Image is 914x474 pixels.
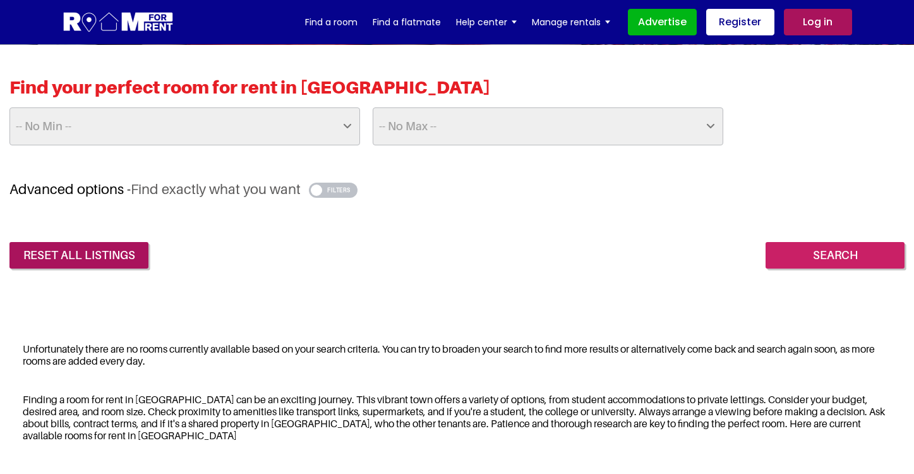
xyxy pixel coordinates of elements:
[766,242,905,269] input: Search
[63,11,174,34] img: Logo for Room for Rent, featuring a welcoming design with a house icon and modern typography
[456,13,517,32] a: Help center
[9,335,905,375] div: Unfortunately there are no rooms currently available based on your search criteria. You can try t...
[9,386,905,451] div: Finding a room for rent in [GEOGRAPHIC_DATA] can be an exciting journey. This vibrant town offers...
[9,181,905,198] h3: Advanced options -
[532,13,610,32] a: Manage rentals
[784,9,852,35] a: Log in
[9,76,905,107] h2: Find your perfect room for rent in [GEOGRAPHIC_DATA]
[628,9,697,35] a: Advertise
[706,9,774,35] a: Register
[131,181,301,197] span: Find exactly what you want
[9,242,148,269] a: reset all listings
[305,13,358,32] a: Find a room
[373,13,441,32] a: Find a flatmate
